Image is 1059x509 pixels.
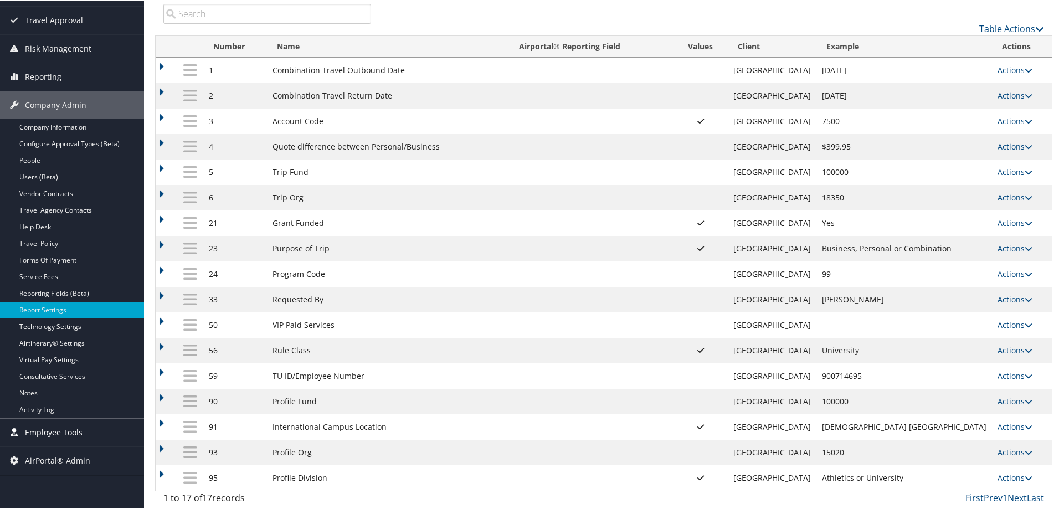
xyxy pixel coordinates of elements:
[203,311,268,337] td: 50
[267,35,508,56] th: Name
[816,413,992,439] td: [DEMOGRAPHIC_DATA] [GEOGRAPHIC_DATA]
[998,191,1032,202] a: Actions
[203,260,268,286] td: 24
[25,6,83,33] span: Travel Approval
[728,362,816,388] td: [GEOGRAPHIC_DATA]
[728,209,816,235] td: [GEOGRAPHIC_DATA]
[203,158,268,184] td: 5
[816,158,992,184] td: 100000
[728,388,816,413] td: [GEOGRAPHIC_DATA]
[1003,491,1007,503] a: 1
[816,388,992,413] td: 100000
[267,235,508,260] td: Purpose of Trip
[163,3,371,23] input: Search
[816,235,992,260] td: Business, Personal or Combination
[816,439,992,464] td: 15020
[267,158,508,184] td: Trip Fund
[267,388,508,413] td: Profile Fund
[998,140,1032,151] a: Actions
[203,286,268,311] td: 33
[203,464,268,490] td: 95
[203,209,268,235] td: 21
[267,311,508,337] td: VIP Paid Services
[816,209,992,235] td: Yes
[728,260,816,286] td: [GEOGRAPHIC_DATA]
[267,439,508,464] td: Profile Org
[267,133,508,158] td: Quote difference between Personal/Business
[965,491,984,503] a: First
[203,133,268,158] td: 4
[816,35,992,56] th: Example
[203,82,268,107] td: 2
[25,90,86,118] span: Company Admin
[267,413,508,439] td: International Campus Location
[816,337,992,362] td: University
[816,56,992,82] td: [DATE]
[178,35,203,56] th: : activate to sort column descending
[25,418,83,445] span: Employee Tools
[267,337,508,362] td: Rule Class
[998,293,1032,304] a: Actions
[728,439,816,464] td: [GEOGRAPHIC_DATA]
[816,82,992,107] td: [DATE]
[163,490,371,509] div: 1 to 17 of records
[728,235,816,260] td: [GEOGRAPHIC_DATA]
[203,184,268,209] td: 6
[728,82,816,107] td: [GEOGRAPHIC_DATA]
[816,286,992,311] td: [PERSON_NAME]
[203,362,268,388] td: 59
[267,56,508,82] td: Combination Travel Outbound Date
[267,82,508,107] td: Combination Travel Return Date
[728,133,816,158] td: [GEOGRAPHIC_DATA]
[267,184,508,209] td: Trip Org
[998,89,1032,100] a: Actions
[998,115,1032,125] a: Actions
[267,362,508,388] td: TU ID/Employee Number
[202,491,212,503] span: 17
[998,395,1032,405] a: Actions
[728,337,816,362] td: [GEOGRAPHIC_DATA]
[816,133,992,158] td: $399.95
[998,268,1032,278] a: Actions
[673,35,728,56] th: Values
[267,286,508,311] td: Requested By
[203,56,268,82] td: 1
[998,318,1032,329] a: Actions
[509,35,674,56] th: Airportal&reg; Reporting Field
[816,362,992,388] td: 900714695
[203,35,268,56] th: Number
[203,337,268,362] td: 56
[992,35,1052,56] th: Actions
[728,184,816,209] td: [GEOGRAPHIC_DATA]
[203,439,268,464] td: 93
[998,166,1032,176] a: Actions
[203,388,268,413] td: 90
[728,311,816,337] td: [GEOGRAPHIC_DATA]
[816,184,992,209] td: 18350
[267,107,508,133] td: Account Code
[816,107,992,133] td: 7500
[998,344,1032,354] a: Actions
[728,35,816,56] th: Client
[203,235,268,260] td: 23
[267,209,508,235] td: Grant Funded
[816,464,992,490] td: Athletics or University
[25,62,61,90] span: Reporting
[728,56,816,82] td: [GEOGRAPHIC_DATA]
[998,242,1032,253] a: Actions
[728,286,816,311] td: [GEOGRAPHIC_DATA]
[998,420,1032,431] a: Actions
[998,471,1032,482] a: Actions
[728,107,816,133] td: [GEOGRAPHIC_DATA]
[998,64,1032,74] a: Actions
[25,34,91,61] span: Risk Management
[998,446,1032,456] a: Actions
[267,260,508,286] td: Program Code
[203,107,268,133] td: 3
[728,464,816,490] td: [GEOGRAPHIC_DATA]
[1007,491,1027,503] a: Next
[728,158,816,184] td: [GEOGRAPHIC_DATA]
[267,464,508,490] td: Profile Division
[728,413,816,439] td: [GEOGRAPHIC_DATA]
[979,22,1044,34] a: Table Actions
